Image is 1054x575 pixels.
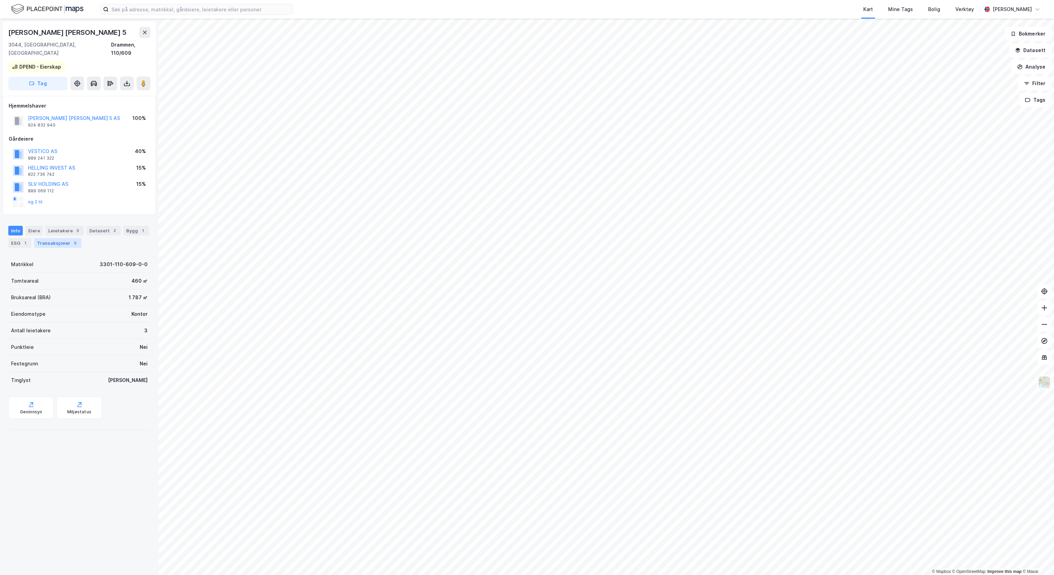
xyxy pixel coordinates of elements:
div: Eiendomstype [11,310,46,318]
div: Leietakere [46,226,84,235]
div: Tinglyst [11,376,31,384]
div: 15% [136,164,146,172]
div: Miljøstatus [67,409,91,415]
div: Bolig [928,5,940,13]
div: Bruksareal (BRA) [11,293,51,302]
div: Verktøy [955,5,974,13]
input: Søk på adresse, matrikkel, gårdeiere, leietakere eller personer [109,4,293,14]
div: Hjemmelshaver [9,102,150,110]
div: 1 [22,240,29,246]
div: 3 [74,227,81,234]
button: Bokmerker [1005,27,1051,41]
a: Mapbox [932,569,951,574]
div: Matrikkel [11,260,33,269]
button: Tag [8,77,68,90]
div: 3 [144,326,148,335]
div: Info [8,226,23,235]
button: Datasett [1009,43,1051,57]
div: 5 [72,240,79,246]
div: Geoinnsyn [20,409,42,415]
img: Z [1038,376,1051,389]
button: Analyse [1011,60,1051,74]
div: Drammen, 110/609 [111,41,150,57]
div: 822 736 742 [28,172,54,177]
div: 3044, [GEOGRAPHIC_DATA], [GEOGRAPHIC_DATA] [8,41,111,57]
a: OpenStreetMap [952,569,986,574]
div: Kontrollprogram for chat [1020,542,1054,575]
div: [PERSON_NAME] [108,376,148,384]
div: 889 069 112 [28,188,54,194]
div: 100% [132,114,146,122]
div: Eiere [26,226,43,235]
div: Datasett [87,226,121,235]
div: Kart [863,5,873,13]
a: Improve this map [987,569,1022,574]
div: 2 [111,227,118,234]
div: [PERSON_NAME] [PERSON_NAME] 5 [8,27,128,38]
div: 40% [135,147,146,155]
div: Festegrunn [11,360,38,368]
button: Filter [1018,77,1051,90]
div: Bygg [123,226,149,235]
button: Tags [1019,93,1051,107]
div: Kontor [131,310,148,318]
div: 460 ㎡ [131,277,148,285]
div: Transaksjoner [34,238,81,248]
div: 1 [139,227,146,234]
div: DPEND - Eierskap [19,63,61,71]
div: 924 832 940 [28,122,56,128]
div: Antall leietakere [11,326,51,335]
iframe: Chat Widget [1020,542,1054,575]
div: Tomteareal [11,277,39,285]
div: ESG [8,238,31,248]
div: Mine Tags [888,5,913,13]
div: 15% [136,180,146,188]
img: logo.f888ab2527a4732fd821a326f86c7f29.svg [11,3,83,15]
div: [PERSON_NAME] [993,5,1032,13]
div: Punktleie [11,343,34,351]
div: Gårdeiere [9,135,150,143]
div: Nei [140,360,148,368]
div: 889 241 322 [28,155,54,161]
div: Nei [140,343,148,351]
div: 1 787 ㎡ [129,293,148,302]
div: 3301-110-609-0-0 [100,260,148,269]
